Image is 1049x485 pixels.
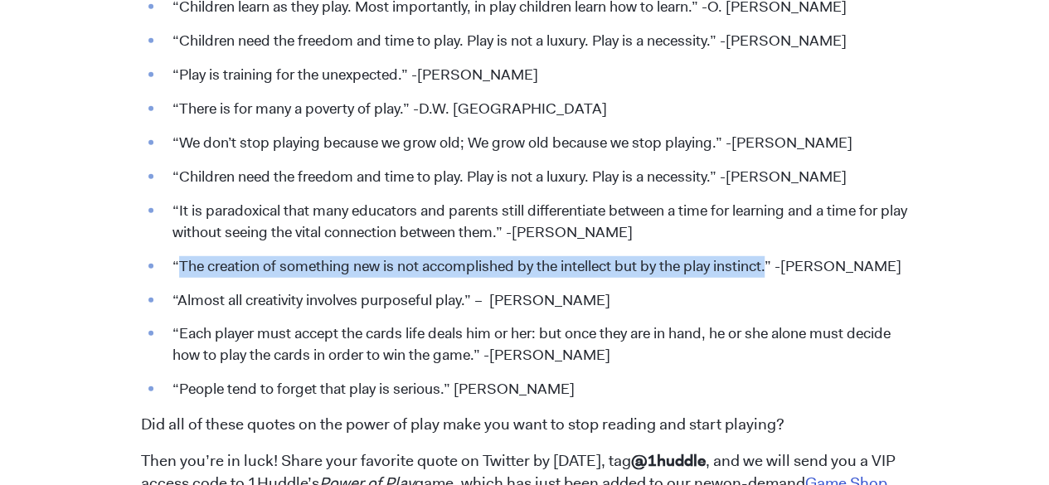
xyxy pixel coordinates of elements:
li: “Each player must accept the cards life deals him or her: but once they are in hand, he or she al... [164,323,908,366]
li: “Children need the freedom and time to play. Play is not a luxury. Play is a necessity.” -[PERSON... [164,167,908,188]
p: Did all of these quotes on the power of play make you want to stop reading and start playing? [141,414,908,436]
li: “Almost all creativity involves purposeful play.” – [PERSON_NAME] [164,290,908,312]
li: “There is for many a poverty of play.” -D.W. [GEOGRAPHIC_DATA] [164,99,908,120]
li: “Children need the freedom and time to play. Play is not a luxury. Play is a necessity.” -[PERSON... [164,31,908,52]
span: @1huddle [631,450,706,471]
li: “People tend to forget that play is serious.” [PERSON_NAME] [164,379,908,400]
li: “We don’t stop playing because we grow old; We grow old because we stop playing.” -[PERSON_NAME] [164,133,908,154]
li: “It is paradoxical that many educators and parents still differentiate between a time for learnin... [164,201,908,244]
li: “Play is training for the unexpected.” -[PERSON_NAME] [164,65,908,86]
li: “The creation of something new is not accomplished by the intellect but by the play instinct.” -[... [164,256,908,278]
